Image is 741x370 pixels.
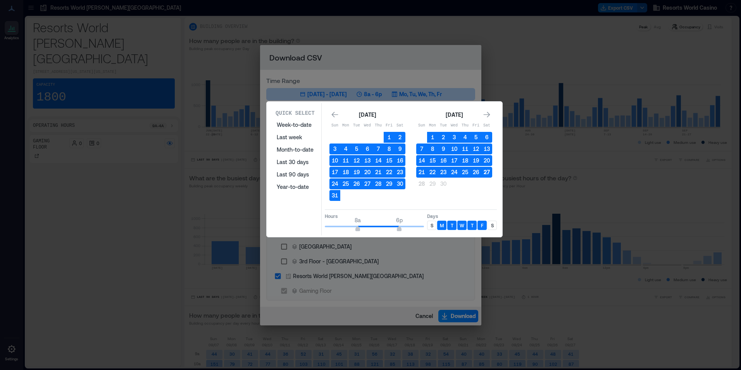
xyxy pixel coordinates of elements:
p: Hours [325,213,424,219]
p: Tue [351,123,362,129]
p: F [481,222,483,228]
button: 29 [427,178,438,189]
button: 16 [438,155,449,166]
button: 17 [449,155,460,166]
button: Week-to-date [272,119,318,131]
p: S [431,222,433,228]
button: 4 [340,144,351,154]
p: Thu [373,123,384,129]
button: 24 [449,167,460,178]
span: 8a [355,217,361,223]
div: [DATE] [443,110,465,119]
button: 15 [384,155,395,166]
button: Go to next month [481,109,492,120]
p: T [451,222,453,228]
p: Quick Select [276,109,315,117]
button: 26 [351,178,362,189]
button: Year-to-date [272,181,318,193]
button: 9 [438,144,449,154]
p: Sat [395,123,405,129]
button: 18 [460,155,470,166]
button: 20 [362,167,373,178]
p: Wed [449,123,460,129]
p: Wed [362,123,373,129]
th: Wednesday [449,120,460,131]
button: 14 [373,155,384,166]
th: Friday [384,120,395,131]
button: 20 [481,155,492,166]
button: 7 [373,144,384,154]
button: 14 [416,155,427,166]
button: 13 [362,155,373,166]
th: Monday [427,120,438,131]
button: 28 [416,178,427,189]
button: 27 [362,178,373,189]
p: Fri [470,123,481,129]
button: 26 [470,167,481,178]
p: Mon [427,123,438,129]
button: 15 [427,155,438,166]
button: 29 [384,178,395,189]
p: T [471,222,474,228]
button: 12 [351,155,362,166]
button: 28 [373,178,384,189]
button: 5 [351,144,362,154]
button: 12 [470,144,481,154]
button: 19 [470,155,481,166]
button: 7 [416,144,427,154]
div: [DATE] [357,110,378,119]
button: 30 [438,178,449,189]
button: Last 30 days [272,156,318,168]
button: 22 [384,167,395,178]
button: 11 [340,155,351,166]
button: 18 [340,167,351,178]
button: 31 [329,190,340,201]
th: Thursday [460,120,470,131]
button: 27 [481,167,492,178]
th: Wednesday [362,120,373,131]
p: W [460,222,464,228]
th: Sunday [416,120,427,131]
p: Mon [340,123,351,129]
button: 19 [351,167,362,178]
th: Tuesday [438,120,449,131]
button: 30 [395,178,405,189]
th: Saturday [481,120,492,131]
p: Fri [384,123,395,129]
p: Sun [329,123,340,129]
p: M [440,222,444,228]
p: Days [427,213,497,219]
button: 13 [481,144,492,154]
button: Month-to-date [272,144,318,156]
button: 23 [438,167,449,178]
button: 10 [449,144,460,154]
span: 6p [396,217,403,223]
button: 6 [362,144,373,154]
button: 1 [427,132,438,143]
button: 1 [384,132,395,143]
button: 2 [395,132,405,143]
button: 9 [395,144,405,154]
button: Last 90 days [272,168,318,181]
button: 3 [449,132,460,143]
th: Sunday [329,120,340,131]
button: 10 [329,155,340,166]
button: 25 [460,167,470,178]
button: 2 [438,132,449,143]
button: 21 [373,167,384,178]
button: 22 [427,167,438,178]
button: 21 [416,167,427,178]
th: Thursday [373,120,384,131]
button: Go to previous month [329,109,340,120]
button: 23 [395,167,405,178]
button: 8 [384,144,395,154]
p: Sun [416,123,427,129]
p: Tue [438,123,449,129]
th: Saturday [395,120,405,131]
button: 25 [340,178,351,189]
button: 3 [329,144,340,154]
th: Tuesday [351,120,362,131]
button: 5 [470,132,481,143]
p: S [491,222,494,228]
button: 6 [481,132,492,143]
